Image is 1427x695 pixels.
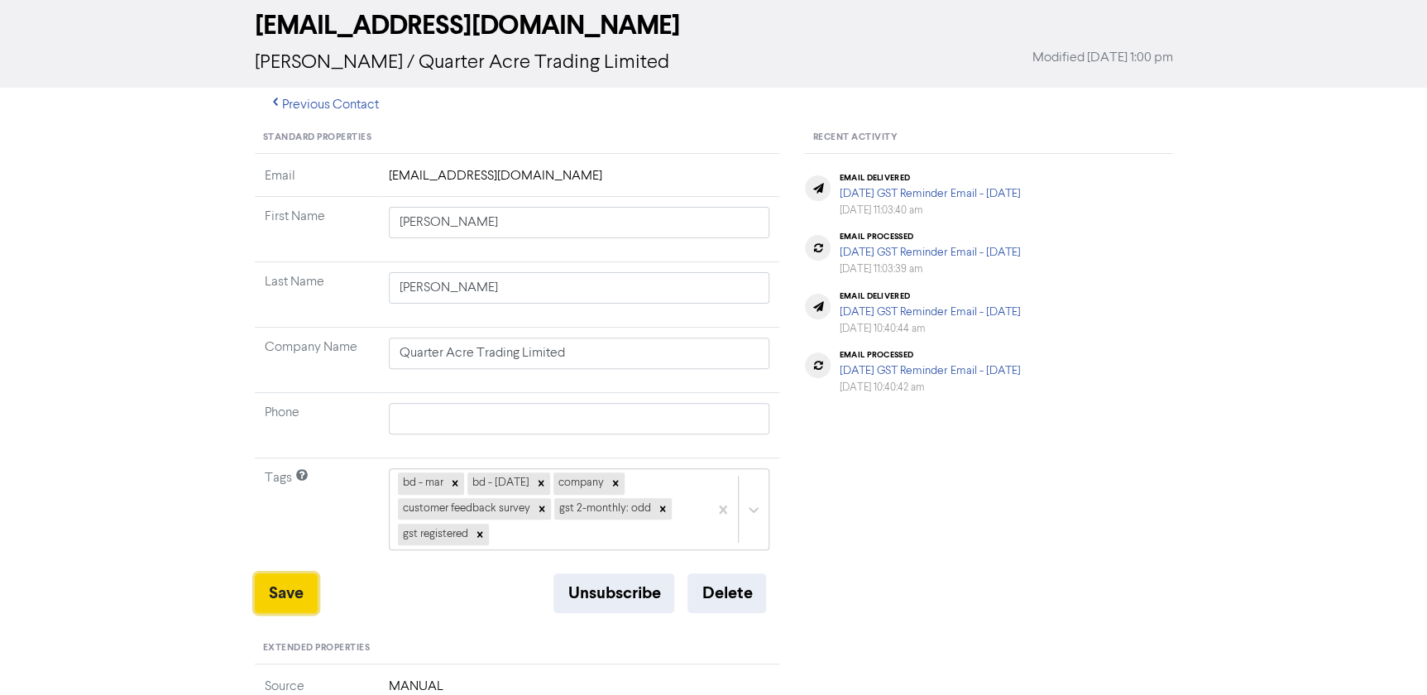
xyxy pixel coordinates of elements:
[553,472,606,494] div: company
[255,262,379,328] td: Last Name
[839,350,1020,360] div: email processed
[255,393,379,458] td: Phone
[255,328,379,393] td: Company Name
[839,203,1020,218] div: [DATE] 11:03:40 am
[398,524,471,545] div: gst registered
[255,166,379,197] td: Email
[839,380,1020,395] div: [DATE] 10:40:42 am
[255,633,780,664] div: Extended Properties
[839,232,1020,242] div: email processed
[839,321,1020,337] div: [DATE] 10:40:44 am
[1032,48,1173,68] span: Modified [DATE] 1:00 pm
[467,472,532,494] div: bd - [DATE]
[839,188,1020,199] a: [DATE] GST Reminder Email - [DATE]
[1344,616,1427,695] iframe: Chat Widget
[839,306,1020,318] a: [DATE] GST Reminder Email - [DATE]
[839,261,1020,277] div: [DATE] 11:03:39 am
[255,10,1173,41] h2: [EMAIL_ADDRESS][DOMAIN_NAME]
[839,173,1020,183] div: email delivered
[255,197,379,262] td: First Name
[255,122,780,154] div: Standard Properties
[804,122,1172,154] div: Recent Activity
[839,247,1020,258] a: [DATE] GST Reminder Email - [DATE]
[554,498,654,520] div: gst 2-monthly: odd
[255,458,379,573] td: Tags
[255,88,393,122] button: Previous Contact
[398,498,533,520] div: customer feedback survey
[553,573,674,613] button: Unsubscribe
[255,53,669,73] span: [PERSON_NAME] / Quarter Acre Trading Limited
[687,573,766,613] button: Delete
[255,573,318,613] button: Save
[839,365,1020,376] a: [DATE] GST Reminder Email - [DATE]
[839,291,1020,301] div: email delivered
[398,472,446,494] div: bd - mar
[379,166,780,197] td: [EMAIL_ADDRESS][DOMAIN_NAME]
